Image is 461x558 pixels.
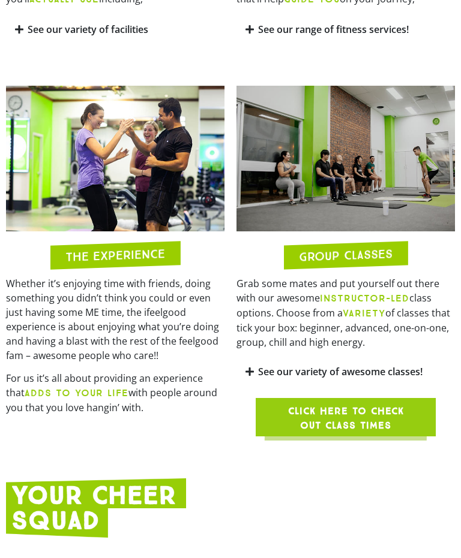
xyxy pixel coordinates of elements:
[6,16,224,44] div: See our variety of facilities
[65,248,165,263] h2: THE EXPERIENCE
[343,307,385,319] b: VARIETY
[237,276,455,349] p: Grab some mates and put yourself out there with our awesome class options. Choose from a of class...
[237,16,455,44] div: See our range of fitness services!
[258,365,423,378] a: See our variety of awesome classes!
[258,23,409,36] a: See our range of fitness services!
[237,358,455,386] div: See our variety of awesome classes!
[299,248,393,263] h2: GROUP CLASSES
[256,398,436,436] a: Click here to check out class times
[28,23,148,36] a: See our variety of facilities
[320,292,409,304] b: INSTRUCTOR-LED
[6,276,224,363] p: Whether it’s enjoying time with friends, doing something you didn’t think you could or even just ...
[285,404,407,433] span: Click here to check out class times
[25,387,128,399] b: ADDS TO YOUR LIFE
[6,371,224,415] p: For us it’s all about providing an experience that with people around you that you love hangin’ w...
